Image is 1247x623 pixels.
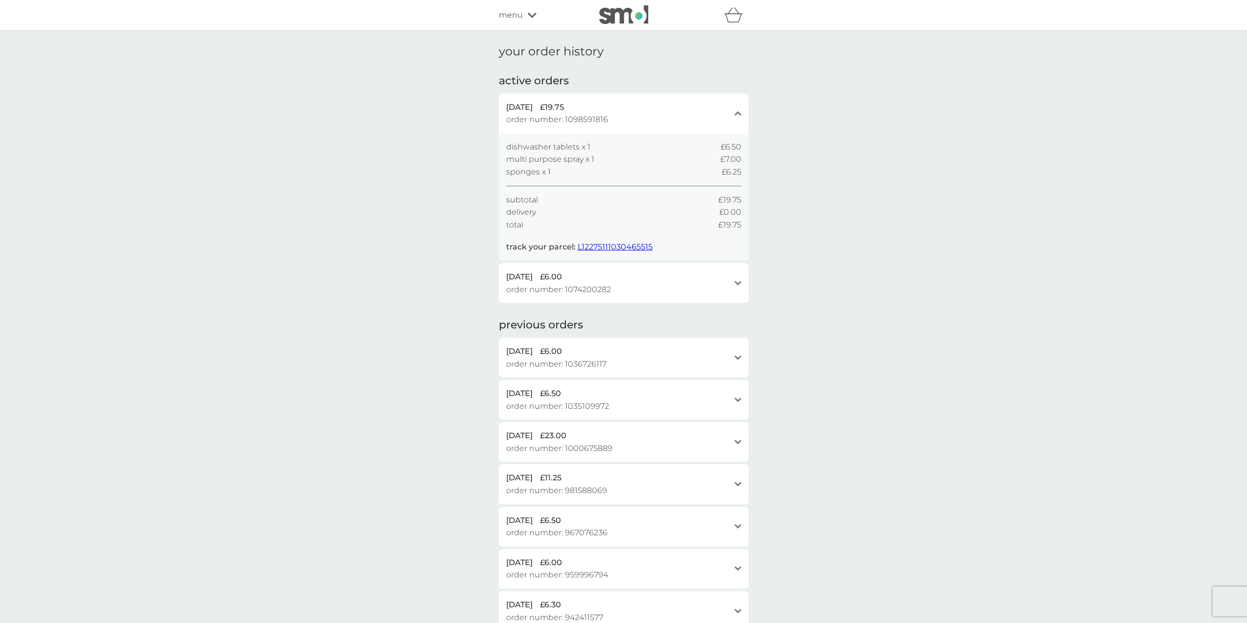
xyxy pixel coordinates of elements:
[506,387,533,400] span: [DATE]
[719,206,741,219] span: £0.00
[506,442,612,455] span: order number: 1000675889
[540,598,561,611] span: £6.30
[499,318,583,333] h2: previous orders
[506,429,533,442] span: [DATE]
[506,484,607,497] span: order number: 981588069
[506,472,533,484] span: [DATE]
[506,113,608,126] span: order number: 1098591816
[724,5,749,25] div: basket
[578,242,653,251] a: L12275111030465515
[499,45,604,59] h1: your order history
[540,556,562,569] span: £6.00
[540,387,561,400] span: £6.50
[540,429,566,442] span: £23.00
[540,472,562,484] span: £11.25
[506,514,533,527] span: [DATE]
[506,526,608,539] span: order number: 967076236
[599,5,648,24] img: smol
[718,194,741,206] span: £19.75
[718,219,741,231] span: £19.75
[506,598,533,611] span: [DATE]
[506,194,538,206] span: subtotal
[722,166,741,178] span: £6.25
[506,283,611,296] span: order number: 1074200282
[506,556,533,569] span: [DATE]
[540,345,562,358] span: £6.00
[499,9,523,22] span: menu
[506,101,533,114] span: [DATE]
[499,74,569,89] h2: active orders
[506,400,609,413] span: order number: 1035109972
[506,166,551,178] span: sponges x 1
[506,569,608,581] span: order number: 959996794
[506,358,607,371] span: order number: 1036726117
[506,345,533,358] span: [DATE]
[506,271,533,283] span: [DATE]
[506,141,590,153] span: dishwasher tablets x 1
[506,153,594,166] span: multi purpose spray x 1
[506,206,536,219] span: delivery
[540,271,562,283] span: £6.00
[506,241,653,253] p: track your parcel:
[540,101,564,114] span: £19.75
[506,219,523,231] span: total
[720,153,741,166] span: £7.00
[721,141,741,153] span: £6.50
[540,514,561,527] span: £6.50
